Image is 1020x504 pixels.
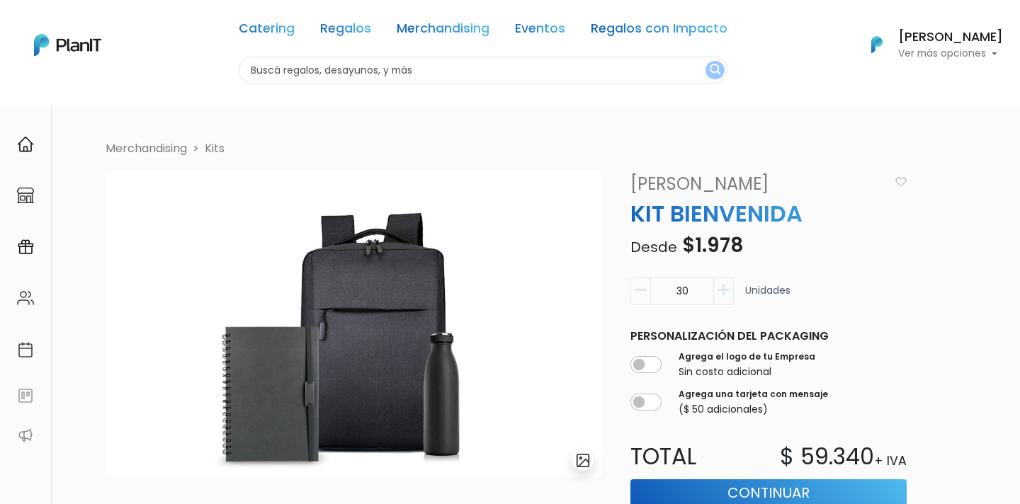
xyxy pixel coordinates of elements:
a: Regalos con Impacto [591,23,727,40]
p: $ 59.340 [780,440,874,474]
label: Agrega el logo de tu Empresa [679,350,815,363]
label: Agrega una tarjeta con mensaje [679,388,828,401]
img: partners-52edf745621dab592f3b2c58e3bca9d71375a7ef29c3b500c9f145b62cc070d4.svg [17,427,34,444]
li: Merchandising [106,140,187,157]
input: Buscá regalos, desayunos, y más [239,57,727,84]
img: campaigns-02234683943229c281be62815700db0a1741e53638e28bf9629b52c665b00959.svg [17,239,34,256]
h6: [PERSON_NAME] [898,31,1003,44]
span: Desde [630,237,677,257]
img: PlanIt Logo [861,29,892,60]
img: gallery-light [575,452,591,469]
a: Catering [239,23,295,40]
img: calendar-87d922413cdce8b2cf7b7f5f62616a5cf9e4887200fb71536465627b3292af00.svg [17,341,34,358]
nav: breadcrumb [97,140,977,160]
a: Eventos [515,23,565,40]
img: heart_icon [895,177,907,187]
img: feedback-78b5a0c8f98aac82b08bfc38622c3050aee476f2c9584af64705fc4e61158814.svg [17,387,34,404]
p: Total [622,440,769,474]
img: Dise%C3%B1o_sin_t%C3%ADtulo_-_2025-02-05T124909.426.png [106,171,602,477]
p: Sin costo adicional [679,365,815,379]
img: home-e721727adea9d79c4d83392d1f703f7f8bce08238fde08b1acbfd93340b81755.svg [17,136,34,153]
span: $1.978 [682,231,744,259]
p: + IVA [874,452,907,470]
a: Regalos [320,23,371,40]
img: people-662611757002400ad9ed0e3c099ab2801c6687ba6c219adb57efc949bc21e19d.svg [17,290,34,307]
a: Merchandising [397,23,489,40]
img: PlanIt Logo [34,34,101,56]
p: ($ 50 adicionales) [679,402,828,417]
p: Personalización del packaging [630,328,907,345]
button: PlanIt Logo [PERSON_NAME] Ver más opciones [853,26,1003,63]
p: Ver más opciones [898,49,1003,59]
p: KIT BIENVENIDA [622,197,915,231]
p: Unidades [745,283,790,311]
a: Kits [205,140,225,156]
img: marketplace-4ceaa7011d94191e9ded77b95e3339b90024bf715f7c57f8cf31f2d8c509eaba.svg [17,187,34,204]
a: [PERSON_NAME] [622,171,891,197]
img: search_button-432b6d5273f82d61273b3651a40e1bd1b912527efae98b1b7a1b2c0702e16a8d.svg [710,64,720,77]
